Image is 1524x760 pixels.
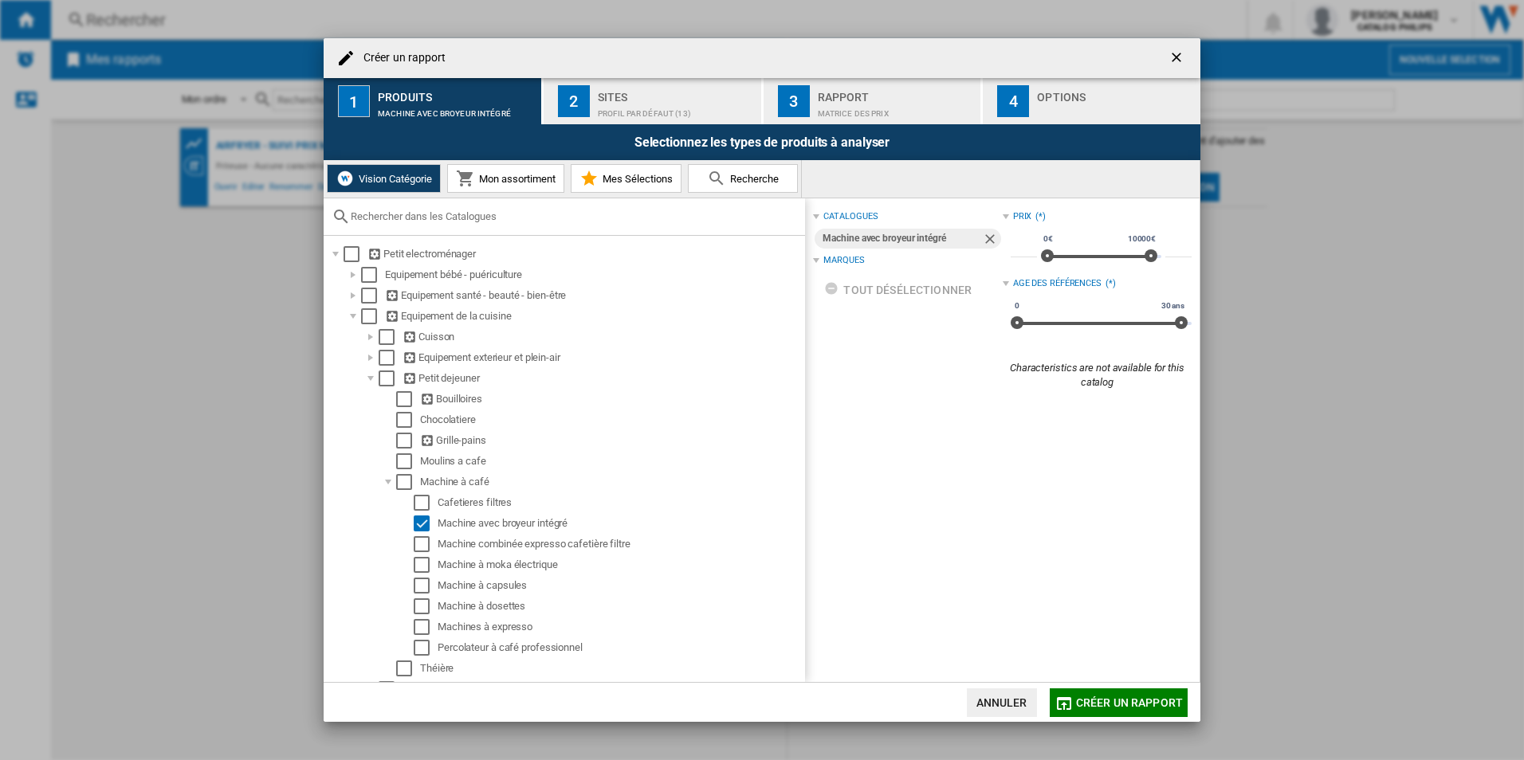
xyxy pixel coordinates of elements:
[1013,277,1102,290] div: Age des références
[438,495,803,511] div: Cafetieres filtres
[967,688,1037,717] button: Annuler
[378,101,535,118] div: Machine avec broyeur intégré
[544,78,763,124] button: 2 Sites Profil par défaut (13)
[997,85,1029,117] div: 4
[818,101,975,118] div: Matrice des prix
[396,391,420,407] md-checkbox: Select
[414,557,438,573] md-checkbox: Select
[823,210,878,223] div: catalogues
[1125,233,1158,245] span: 10000€
[823,254,864,267] div: Marques
[438,557,803,573] div: Machine à moka électrique
[385,288,803,304] div: Equipement santé - beauté - bien-être
[1159,300,1187,312] span: 30 ans
[778,85,810,117] div: 3
[338,85,370,117] div: 1
[344,246,367,262] md-checkbox: Select
[379,370,403,386] md-checkbox: Select
[983,78,1200,124] button: 4 Options
[420,412,803,428] div: Chocolatiere
[1041,233,1055,245] span: 0€
[599,173,673,185] span: Mes Sélections
[379,329,403,345] md-checkbox: Select
[324,124,1200,160] div: Selectionnez les types de produits à analyser
[438,578,803,594] div: Machine à capsules
[379,681,403,697] md-checkbox: Select
[571,164,681,193] button: Mes Sélections
[1013,210,1032,223] div: Prix
[726,173,779,185] span: Recherche
[420,474,803,490] div: Machine à café
[1162,42,1194,74] button: getI18NText('BUTTONS.CLOSE_DIALOG')
[351,210,797,222] input: Rechercher dans les Catalogues
[1050,688,1188,717] button: Créer un rapport
[414,515,438,531] md-checkbox: Select
[378,84,535,101] div: Produits
[361,267,385,283] md-checkbox: Select
[379,350,403,366] md-checkbox: Select
[403,370,803,386] div: Petit dejeuner
[438,619,803,635] div: Machines à expresso
[361,288,385,304] md-checkbox: Select
[823,229,981,249] div: Machine avec broyeur intégré
[355,173,432,185] span: Vision Catégorie
[324,78,543,124] button: 1 Produits Machine avec broyeur intégré
[598,101,755,118] div: Profil par défaut (13)
[1003,361,1192,390] div: Characteristics are not available for this catalog
[982,231,1001,250] ng-md-icon: Retirer
[824,276,972,304] div: tout désélectionner
[420,391,803,407] div: Bouilloires
[438,536,803,552] div: Machine combinée expresso cafetière filtre
[414,640,438,656] md-checkbox: Select
[420,453,803,469] div: Moulins a cafe
[324,38,1200,723] md-dialog: Créer un ...
[396,453,420,469] md-checkbox: Select
[414,495,438,511] md-checkbox: Select
[438,598,803,614] div: Machine à dosettes
[420,660,803,676] div: Théière
[414,619,438,635] md-checkbox: Select
[688,164,798,193] button: Recherche
[396,433,420,449] md-checkbox: Select
[1012,300,1022,312] span: 0
[385,308,803,324] div: Equipement de la cuisine
[327,164,441,193] button: Vision Catégorie
[361,308,385,324] md-checkbox: Select
[764,78,983,124] button: 3 Rapport Matrice des prix
[558,85,590,117] div: 2
[1037,84,1194,101] div: Options
[396,412,420,428] md-checkbox: Select
[438,515,803,531] div: Machine avec broyeur intégré
[438,640,803,656] div: Percolateur à café professionnel
[355,50,446,66] h4: Créer un rapport
[367,246,803,262] div: Petit electroménager
[819,276,976,304] button: tout désélectionner
[385,267,803,283] div: Equipement bébé - puériculture
[598,84,755,101] div: Sites
[475,173,556,185] span: Mon assortiment
[403,681,803,697] div: Petit froid
[336,169,355,188] img: wiser-icon-white.png
[447,164,564,193] button: Mon assortiment
[1076,696,1183,709] span: Créer un rapport
[403,350,803,366] div: Equipement exterieur et plein-air
[403,329,803,345] div: Cuisson
[396,474,420,490] md-checkbox: Select
[414,578,438,594] md-checkbox: Select
[818,84,975,101] div: Rapport
[396,660,420,676] md-checkbox: Select
[414,598,438,614] md-checkbox: Select
[420,433,803,449] div: Grille-pains
[414,536,438,552] md-checkbox: Select
[1169,49,1188,69] ng-md-icon: getI18NText('BUTTONS.CLOSE_DIALOG')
